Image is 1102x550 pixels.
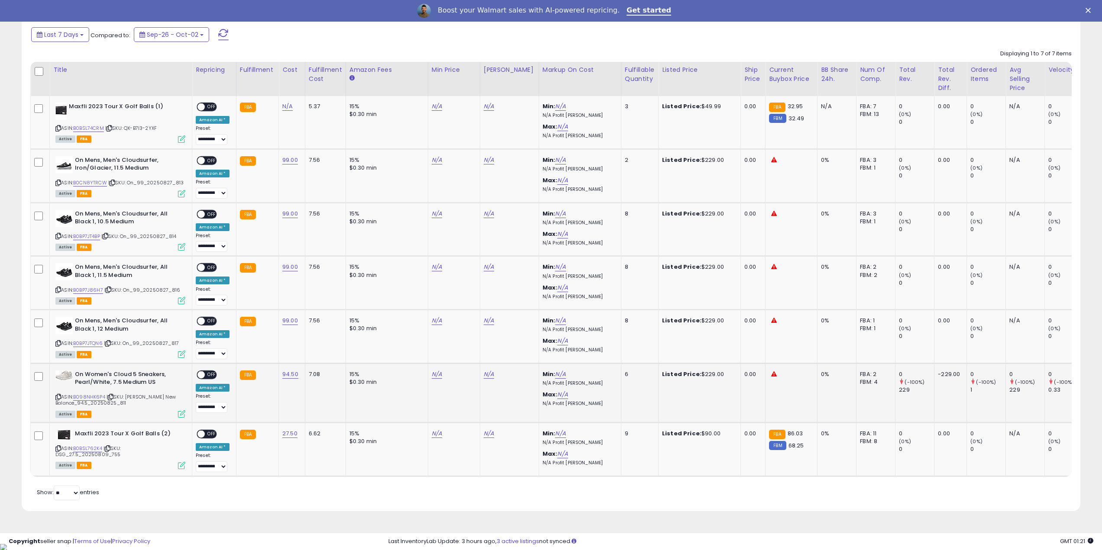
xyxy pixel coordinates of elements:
span: | SKU: On_99_20250827_816 [104,286,180,293]
div: ASIN: [55,156,185,196]
span: OFF [205,103,219,111]
div: 0 [970,279,1005,287]
a: N/A [557,176,568,185]
span: Compared to: [90,31,130,39]
a: N/A [484,316,494,325]
div: FBM: 13 [860,110,889,118]
div: Listed Price [662,65,737,74]
small: (0%) [899,272,911,279]
a: N/A [557,283,568,292]
div: 8 [625,210,652,218]
div: ASIN: [55,263,185,303]
p: N/A Profit [PERSON_NAME] [543,380,614,386]
span: All listings currently available for purchase on Amazon [55,297,75,305]
a: N/A [484,102,494,111]
img: 31FAfChcGRL._SL40_.jpg [55,210,73,227]
div: 1 [970,386,1005,394]
div: 0 [1048,172,1083,180]
a: 3 active listings [497,537,539,545]
div: 0.00 [938,210,960,218]
img: 31ykcWca3wL._SL40_.jpg [55,430,73,440]
div: 0 [1009,370,1044,378]
span: All listings currently available for purchase on Amazon [55,135,75,143]
div: Displaying 1 to 7 of 7 items [1000,50,1072,58]
div: Amazon AI * [196,330,229,338]
a: N/A [555,370,566,379]
div: 0.00 [744,210,759,218]
div: FBA: 3 [860,210,889,218]
div: Cost [282,65,301,74]
div: Close [1086,8,1094,13]
div: 0 [1048,370,1083,378]
small: (0%) [970,272,982,279]
div: Repricing [196,65,233,74]
span: OFF [205,264,219,271]
div: 0 [970,210,1005,218]
b: Maxfli 2023 Tour X Golf Balls (1) [69,103,174,113]
p: N/A Profit [PERSON_NAME] [543,133,614,139]
div: Preset: [196,125,229,145]
b: Min: [543,429,556,437]
div: Velocity [1048,65,1080,74]
small: FBA [240,156,256,166]
div: 0 [970,225,1005,233]
a: N/A [432,316,442,325]
div: $49.99 [662,103,734,110]
div: 0 [899,317,934,325]
div: $229.00 [662,263,734,271]
div: FBM: 1 [860,325,889,332]
b: On Mens, Men's Cloudsurfer, All Black 1, 10.5 Medium [75,210,180,228]
p: N/A Profit [PERSON_NAME] [543,347,614,353]
span: FBA [77,190,91,197]
span: 32.49 [789,114,805,122]
a: N/A [432,370,442,379]
span: OFF [205,157,219,164]
b: Min: [543,370,556,378]
a: N/A [557,122,568,131]
a: N/A [432,209,442,218]
a: N/A [432,263,442,271]
a: N/A [557,450,568,458]
div: 0.00 [744,156,759,164]
p: N/A Profit [PERSON_NAME] [543,166,614,172]
small: (-100%) [905,379,924,386]
div: 0 [970,263,1005,271]
small: (0%) [899,111,911,118]
span: All listings currently available for purchase on Amazon [55,244,75,251]
a: N/A [555,156,566,164]
p: N/A Profit [PERSON_NAME] [543,401,614,407]
a: N/A [282,102,293,111]
img: 31FAfChcGRL._SL40_.jpg [55,317,73,334]
small: (0%) [970,111,982,118]
a: B0BSL762K4 [73,445,102,452]
span: Sep-26 - Oct-02 [147,30,198,39]
div: Preset: [196,340,229,359]
div: 0 [1048,279,1083,287]
div: 0 [899,172,934,180]
div: 0% [821,210,850,218]
small: FBA [240,263,256,273]
a: N/A [484,370,494,379]
div: 0.00 [938,103,960,110]
small: FBA [769,103,785,112]
span: OFF [205,318,219,325]
div: 0.00 [744,370,759,378]
div: Preset: [196,179,229,199]
small: (0%) [970,164,982,171]
b: Maxfli 2023 Tour X Golf Balls (2) [75,430,180,440]
small: (0%) [1048,164,1060,171]
p: N/A Profit [PERSON_NAME] [543,240,614,246]
div: 15% [349,103,421,110]
a: N/A [555,263,566,271]
a: B0CN8YTRCW [73,179,107,187]
div: 15% [349,317,421,325]
b: Listed Price: [662,209,701,218]
small: Amazon Fees. [349,74,355,82]
a: Privacy Policy [112,537,150,545]
b: On Mens, Men's Cloudsurfer, Iron/Glacier, 11.5 Medium [75,156,180,174]
span: OFF [205,210,219,218]
b: Min: [543,209,556,218]
div: ASIN: [55,317,185,357]
div: 0.33 [1048,386,1083,394]
span: FBA [77,411,91,418]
